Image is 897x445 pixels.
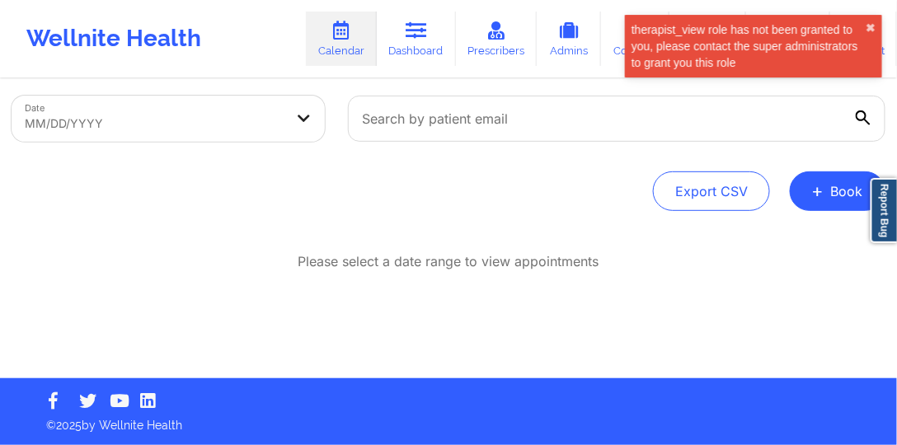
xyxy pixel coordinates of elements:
[871,178,897,243] a: Report Bug
[812,186,824,195] span: +
[35,405,862,433] p: © 2025 by Wellnite Health
[537,12,601,66] a: Admins
[866,21,876,35] button: close
[377,12,456,66] a: Dashboard
[456,12,538,66] a: Prescribers
[348,96,885,142] input: Search by patient email
[632,21,866,71] div: therapist_view role has not been granted to you, please contact the super administrators to grant...
[790,171,885,211] button: +Book
[306,12,377,66] a: Calendar
[601,12,669,66] a: Coaches
[653,171,770,211] button: Export CSV
[298,252,599,271] p: Please select a date range to view appointments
